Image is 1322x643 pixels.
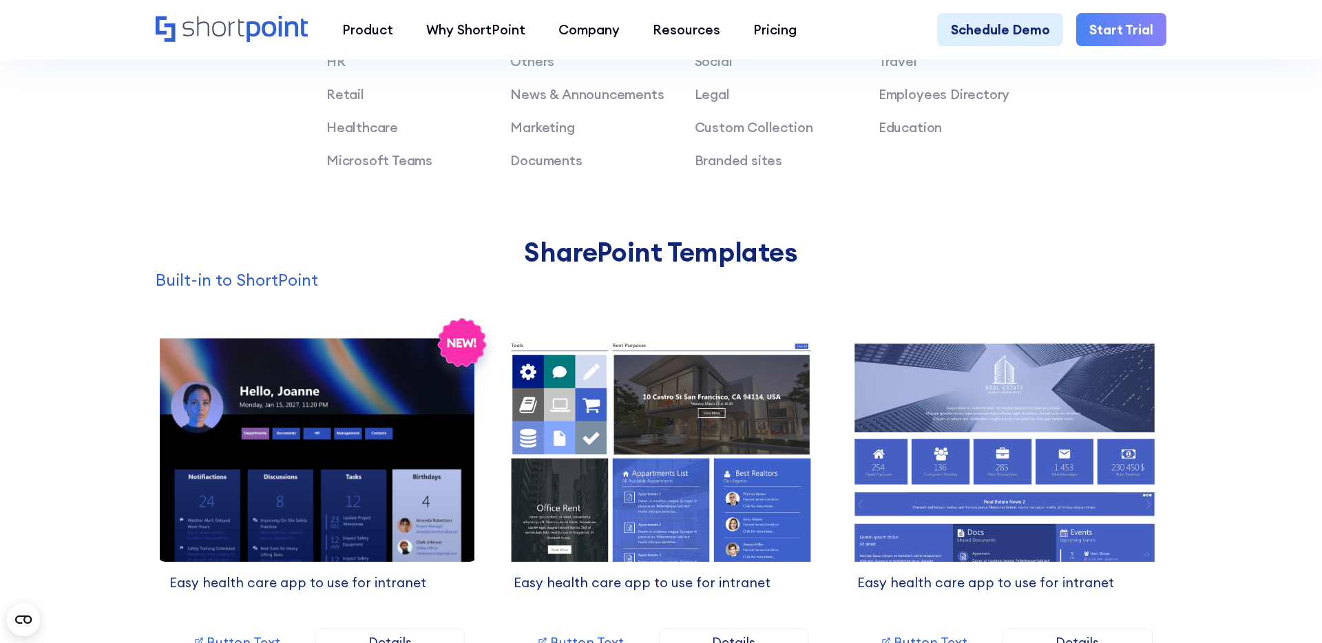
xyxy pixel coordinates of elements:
a: Others [510,53,554,70]
a: Retail [326,86,364,103]
a: Documents [510,152,582,169]
a: Company [542,13,636,46]
iframe: Chat Widget [1074,483,1322,643]
div: Why ShortPoint [426,20,525,40]
div: Easy health care app to use for intranet [514,576,809,589]
a: Schedule Demo [937,13,1062,46]
a: Healthcare [326,119,398,136]
img: Documents 1 [502,335,820,562]
div: Easy health care app to use for intranet [857,576,1153,589]
a: Custom Collection [695,119,813,136]
a: Home [156,16,309,45]
a: Marketing [510,119,574,136]
div: Resources [653,20,720,40]
a: HR [326,53,346,70]
p: Built-in to ShortPoint [156,267,1167,292]
img: Documents 2 [846,335,1164,562]
button: Open CMP widget [7,603,40,636]
a: Employees Directory [879,86,1009,103]
a: Legal [695,86,730,103]
a: Travel [879,53,917,70]
a: Resources [636,13,737,46]
a: Microsoft Teams [326,152,432,169]
h2: SharePoint Templates [156,237,1167,268]
a: News & Announcements [510,86,664,103]
div: Company [558,20,620,40]
a: Social [695,53,733,70]
a: Pricing [737,13,813,46]
a: Product [326,13,410,46]
a: Branded sites [695,152,783,169]
a: Why ShortPoint [410,13,542,46]
div: Easy health care app to use for intranet [169,576,465,589]
a: Education [879,119,942,136]
a: Start Trial [1076,13,1166,46]
img: Communication [150,329,485,568]
div: Product [342,20,393,40]
div: Pricing [753,20,797,40]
